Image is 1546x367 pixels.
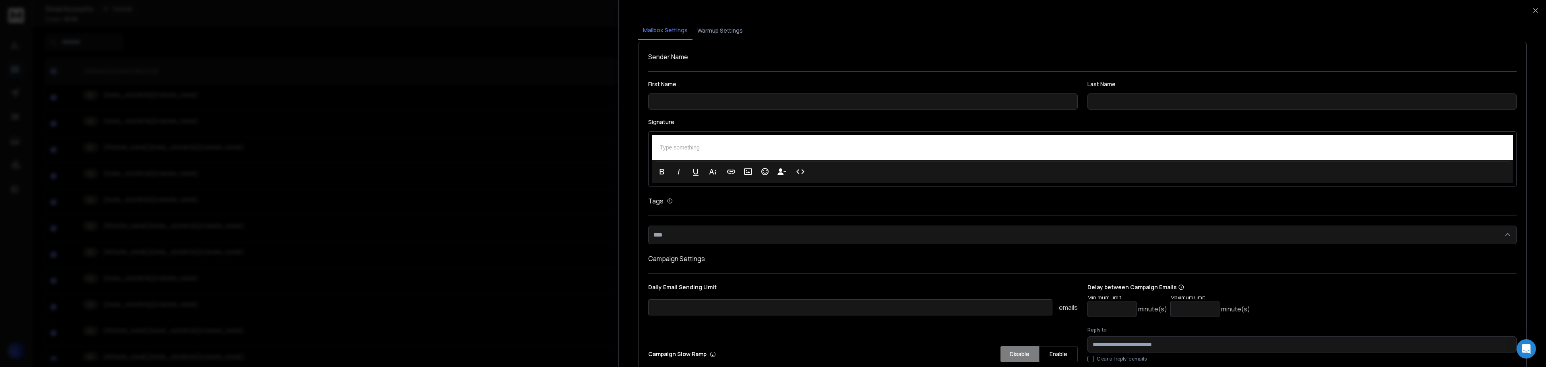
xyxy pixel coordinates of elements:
p: emails [1059,303,1078,312]
button: Code View [793,164,808,180]
button: Enable [1039,346,1078,362]
p: minute(s) [1221,304,1250,314]
label: Signature [648,119,1517,125]
button: Italic (Ctrl+I) [671,164,686,180]
div: Open Intercom Messenger [1517,339,1536,359]
button: Insert Link (Ctrl+K) [723,164,739,180]
button: Disable [1000,346,1039,362]
p: Campaign Slow Ramp [648,350,716,358]
button: Mailbox Settings [638,21,692,40]
h1: Sender Name [648,52,1517,62]
button: Underline (Ctrl+U) [688,164,703,180]
button: Insert Unsubscribe Link [774,164,790,180]
p: minute(s) [1138,304,1167,314]
p: Minimum Limit [1087,294,1167,301]
button: Insert Image (Ctrl+P) [740,164,756,180]
label: First Name [648,81,1078,87]
label: Clear all replyTo emails [1097,356,1147,362]
h1: Tags [648,196,663,206]
button: Bold (Ctrl+B) [654,164,670,180]
button: Warmup Settings [692,22,748,39]
p: Delay between Campaign Emails [1087,283,1250,291]
label: Last Name [1087,81,1517,87]
button: Emoticons [757,164,773,180]
label: Reply to [1087,327,1517,333]
p: Daily Email Sending Limit [648,283,1078,294]
button: More Text [705,164,720,180]
h1: Campaign Settings [648,254,1517,263]
p: Maximum Limit [1170,294,1250,301]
